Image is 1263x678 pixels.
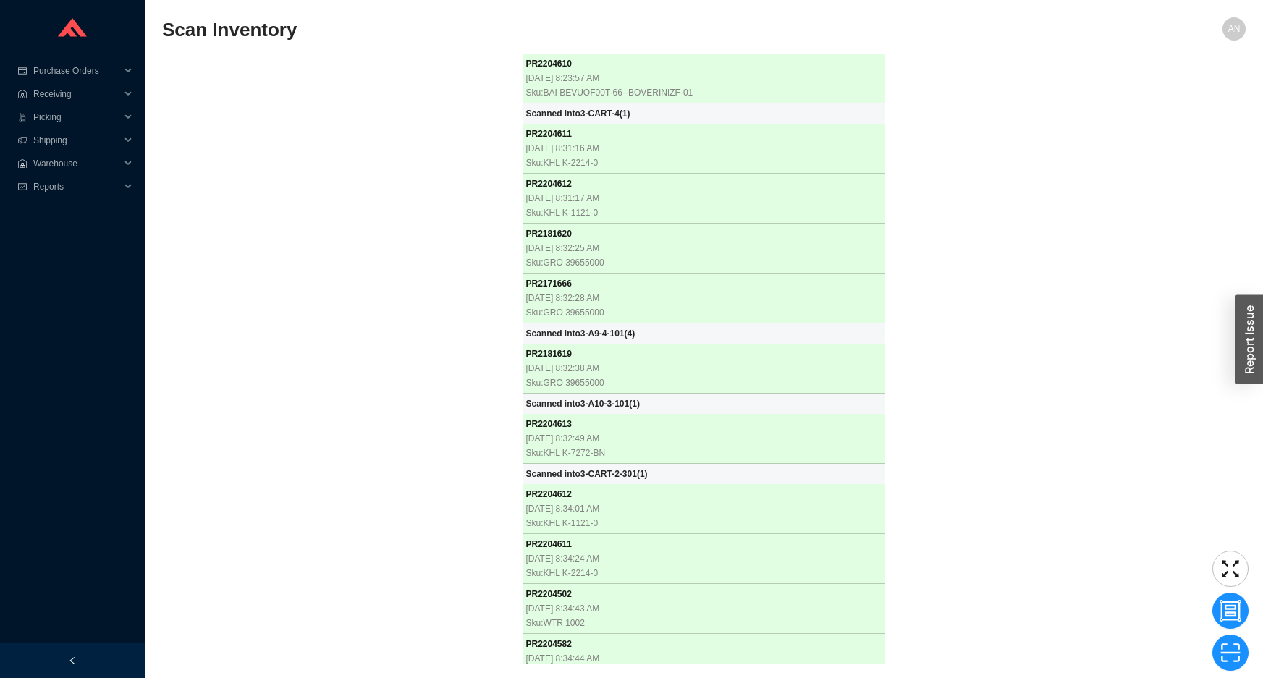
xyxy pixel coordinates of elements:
[526,241,882,255] div: [DATE] 8:32:25 AM
[33,82,120,106] span: Receiving
[526,361,882,376] div: [DATE] 8:32:38 AM
[526,487,882,501] div: PR 2204612
[526,291,882,305] div: [DATE] 8:32:28 AM
[33,175,120,198] span: Reports
[526,191,882,205] div: [DATE] 8:31:17 AM
[526,106,882,121] div: Scanned into 3-CART-4 ( 1 )
[526,551,882,566] div: [DATE] 8:34:24 AM
[526,56,882,71] div: PR 2204610
[526,205,882,220] div: Sku: KHL K-1121-0
[526,431,882,446] div: [DATE] 8:32:49 AM
[1228,17,1241,41] span: AN
[526,446,882,460] div: Sku: KHL K-7272-BN
[1212,551,1249,587] button: fullscreen
[526,566,882,580] div: Sku: KHL K-2214-0
[526,85,882,100] div: Sku: BAI BEVUOF00T-66--BOVERINIZF-01
[526,127,882,141] div: PR 2204611
[1213,600,1248,622] span: group
[526,616,882,630] div: Sku: WTR 1002
[526,156,882,170] div: Sku: KHL K-2214-0
[68,656,77,665] span: left
[526,376,882,390] div: Sku: GRO 39655000
[526,226,882,241] div: PR 2181620
[526,177,882,191] div: PR 2204612
[526,587,882,601] div: PR 2204502
[526,71,882,85] div: [DATE] 8:23:57 AM
[526,637,882,651] div: PR 2204582
[526,397,882,411] div: Scanned into 3-A10-3-101 ( 1 )
[1213,642,1248,664] span: scan
[17,182,28,191] span: fund
[1212,593,1249,629] button: group
[526,305,882,320] div: Sku: GRO 39655000
[17,67,28,75] span: credit-card
[526,276,882,291] div: PR 2171666
[526,326,882,341] div: Scanned into 3-A9-4-101 ( 4 )
[33,152,120,175] span: Warehouse
[526,537,882,551] div: PR 2204611
[526,347,882,361] div: PR 2181619
[526,516,882,530] div: Sku: KHL K-1121-0
[526,417,882,431] div: PR 2204613
[526,501,882,516] div: [DATE] 8:34:01 AM
[526,651,882,666] div: [DATE] 8:34:44 AM
[33,59,120,82] span: Purchase Orders
[526,255,882,270] div: Sku: GRO 39655000
[162,17,975,43] h2: Scan Inventory
[526,467,882,481] div: Scanned into 3-CART-2-301 ( 1 )
[33,129,120,152] span: Shipping
[526,141,882,156] div: [DATE] 8:31:16 AM
[33,106,120,129] span: Picking
[526,601,882,616] div: [DATE] 8:34:43 AM
[1213,558,1248,580] span: fullscreen
[1212,635,1249,671] button: scan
